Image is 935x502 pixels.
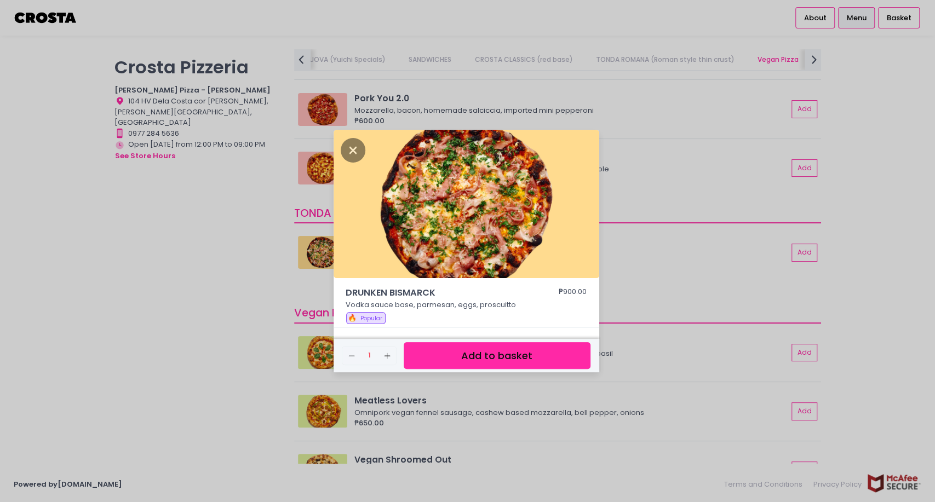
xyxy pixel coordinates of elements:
[348,313,357,323] span: 🔥
[404,342,590,369] button: Add to basket
[346,286,526,299] span: DRUNKEN BISMARCK
[559,286,587,299] div: ₱900.00
[341,144,366,155] button: Close
[334,130,599,279] img: DRUNKEN BISMARCK
[346,299,587,310] p: Vodka sauce base, parmesan, eggs, proscuitto
[360,314,382,322] span: Popular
